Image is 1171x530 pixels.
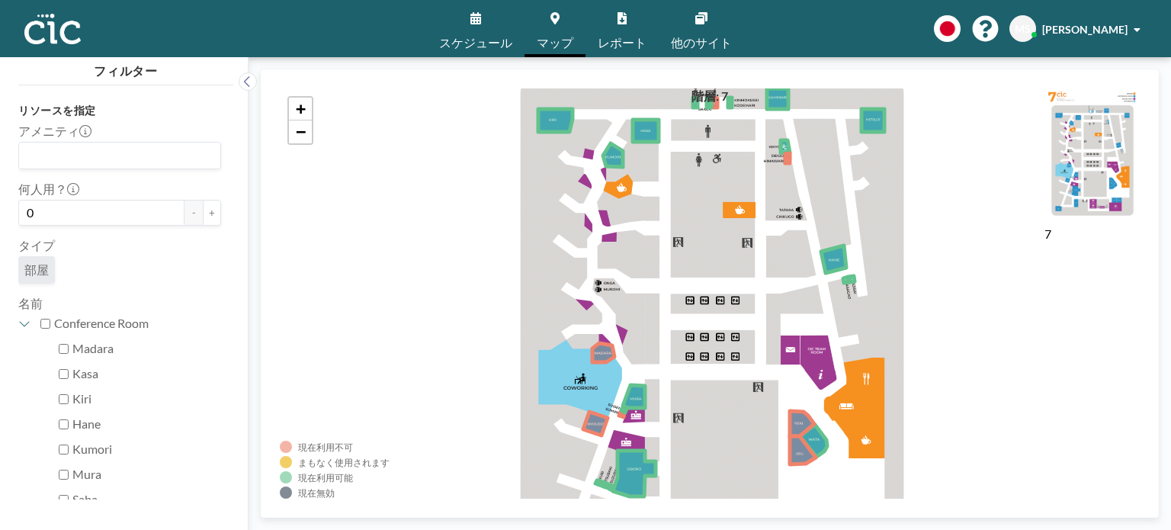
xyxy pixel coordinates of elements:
[72,391,221,406] label: Kiri
[298,457,390,468] div: まもなく使用されます
[1044,88,1140,223] img: e756fe08e05d43b3754d147caf3627ee.png
[298,442,353,453] div: 現在利用不可
[72,366,221,381] label: Kasa
[298,487,335,499] div: 現在無効
[24,14,81,44] img: organization-logo
[296,99,306,118] span: +
[72,492,221,507] label: Saba
[296,122,306,141] span: −
[54,316,221,331] label: Conference Room
[18,104,221,117] h3: リソースを指定
[24,262,49,277] span: 部屋
[1042,23,1128,36] span: [PERSON_NAME]
[18,124,91,139] label: アメニティ
[21,146,212,165] input: Search for option
[671,37,732,49] span: 他のサイト
[439,37,512,49] span: スケジュール
[289,98,312,120] a: Zoom in
[598,37,646,49] span: レポート
[18,181,79,197] label: 何人用？
[72,341,221,356] label: Madara
[72,416,221,432] label: Hane
[18,296,43,310] label: 名前
[72,442,221,457] label: Kumori
[72,467,221,482] label: Mura
[691,88,728,104] h4: 階層: 7
[289,120,312,143] a: Zoom out
[18,57,233,79] h4: フィルター
[1044,226,1051,241] label: 7
[19,143,220,169] div: Search for option
[18,238,55,253] label: タイプ
[298,472,353,483] div: 現在利用可能
[203,200,221,226] button: +
[537,37,573,49] span: マップ
[184,200,203,226] button: -
[1015,22,1031,36] span: MS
